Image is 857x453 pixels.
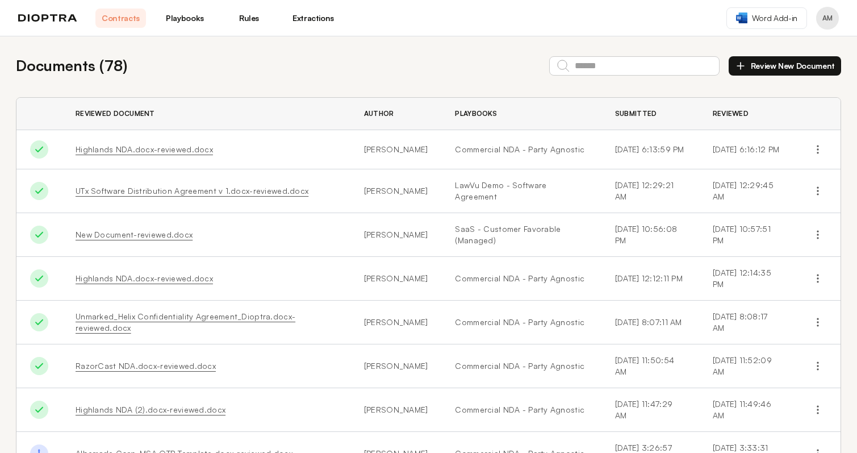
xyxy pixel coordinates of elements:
a: Commercial NDA - Party Agnostic [455,317,587,328]
img: Done [30,357,48,375]
td: [PERSON_NAME] [350,130,442,169]
a: Word Add-in [726,7,807,29]
img: Done [30,226,48,244]
td: [DATE] 12:29:21 AM [601,169,699,213]
th: Author [350,98,442,130]
img: Done [30,140,48,159]
td: [PERSON_NAME] [350,257,442,301]
h2: Documents ( 78 ) [16,55,127,77]
a: Unmarked_Helix Confidentiality Agreement_Dioptra.docx-reviewed.docx [76,311,295,333]
span: Word Add-in [752,13,797,24]
th: Reviewed Document [62,98,350,130]
img: logo [18,14,77,22]
th: Playbooks [441,98,601,130]
td: [DATE] 6:13:59 PM [601,130,699,169]
a: SaaS - Customer Favorable (Managed) [455,223,587,246]
a: Highlands NDA (2).docx-reviewed.docx [76,405,225,414]
img: Done [30,313,48,331]
td: [DATE] 11:52:09 AM [699,344,795,388]
td: [PERSON_NAME] [350,169,442,213]
a: Extractions [288,9,338,28]
td: [DATE] 11:47:29 AM [601,388,699,432]
a: Commercial NDA - Party Agnostic [455,404,587,415]
button: Profile menu [816,7,839,30]
img: Done [30,401,48,419]
td: [DATE] 10:56:08 PM [601,213,699,257]
a: UTx Software Distribution Agreement v 1.docx-reviewed.docx [76,186,308,196]
td: [DATE] 6:16:12 PM [699,130,795,169]
td: [PERSON_NAME] [350,213,442,257]
button: Review New Document [729,56,841,76]
td: [DATE] 12:29:45 AM [699,169,795,213]
img: word [736,13,747,23]
a: Rules [224,9,274,28]
td: [DATE] 11:49:46 AM [699,388,795,432]
td: [PERSON_NAME] [350,301,442,344]
a: Commercial NDA - Party Agnostic [455,144,587,155]
th: Submitted [601,98,699,130]
a: Commercial NDA - Party Agnostic [455,360,587,372]
a: Contracts [95,9,146,28]
a: Commercial NDA - Party Agnostic [455,273,587,284]
img: Done [30,182,48,200]
td: [DATE] 8:08:17 AM [699,301,795,344]
a: Highlands NDA.docx-reviewed.docx [76,273,213,283]
a: Highlands NDA.docx-reviewed.docx [76,144,213,154]
td: [DATE] 12:12:11 PM [601,257,699,301]
a: Playbooks [160,9,210,28]
a: New Document-reviewed.docx [76,230,193,239]
a: LawVu Demo - Software Agreement [455,180,587,202]
th: Reviewed [699,98,795,130]
td: [DATE] 8:07:11 AM [601,301,699,344]
td: [PERSON_NAME] [350,344,442,388]
td: [DATE] 11:50:54 AM [601,344,699,388]
a: RazorCast NDA.docx-reviewed.docx [76,361,216,371]
td: [DATE] 10:57:51 PM [699,213,795,257]
img: Done [30,269,48,288]
td: [PERSON_NAME] [350,388,442,432]
td: [DATE] 12:14:35 PM [699,257,795,301]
